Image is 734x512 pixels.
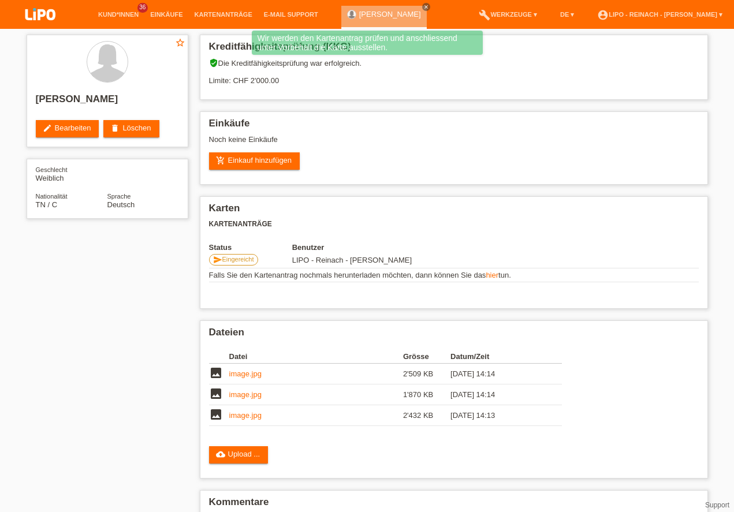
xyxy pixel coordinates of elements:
td: 2'432 KB [403,405,450,426]
i: image [209,366,223,380]
td: [DATE] 14:13 [450,405,545,426]
div: Noch keine Einkäufe [209,135,699,152]
i: delete [110,124,120,133]
a: deleteLöschen [103,120,159,137]
a: LIPO pay [12,24,69,32]
a: image.jpg [229,411,262,420]
span: Eingereicht [222,256,254,263]
div: Wir werden den Kartenantrag prüfen und anschliessend unter Vorbehalt die Karte ausstellen. [252,31,483,55]
i: send [213,255,222,264]
td: Falls Sie den Kartenantrag nochmals herunterladen möchten, dann können Sie das tun. [209,268,699,282]
span: 36 [137,3,148,13]
td: 1'870 KB [403,384,450,405]
a: Kund*innen [92,11,144,18]
span: Tunesien / C / 12.01.2018 [36,200,58,209]
a: DE ▾ [554,11,580,18]
div: Weiblich [36,165,107,182]
i: close [423,4,429,10]
h3: Kartenanträge [209,220,699,229]
a: close [422,3,430,11]
span: Nationalität [36,193,68,200]
i: image [209,387,223,401]
th: Status [209,243,292,252]
i: edit [43,124,52,133]
i: image [209,408,223,421]
th: Datum/Zeit [450,350,545,364]
i: build [479,9,490,21]
span: Deutsch [107,200,135,209]
a: add_shopping_cartEinkauf hinzufügen [209,152,300,170]
i: verified_user [209,58,218,68]
a: Support [705,501,729,509]
a: [PERSON_NAME] [359,10,421,18]
i: account_circle [597,9,609,21]
a: buildWerkzeuge ▾ [473,11,543,18]
a: Kartenanträge [189,11,258,18]
span: Sprache [107,193,131,200]
a: cloud_uploadUpload ... [209,446,269,464]
td: 2'509 KB [403,364,450,384]
a: hier [486,271,498,279]
h2: Einkäufe [209,118,699,135]
a: account_circleLIPO - Reinach - [PERSON_NAME] ▾ [591,11,728,18]
i: cloud_upload [216,450,225,459]
td: [DATE] 14:14 [450,364,545,384]
th: Grösse [403,350,450,364]
h2: Karten [209,203,699,220]
td: [DATE] 14:14 [450,384,545,405]
a: E-Mail Support [258,11,324,18]
a: image.jpg [229,390,262,399]
th: Benutzer [292,243,488,252]
a: editBearbeiten [36,120,99,137]
th: Datei [229,350,403,364]
span: 08.10.2025 [292,256,412,264]
div: Die Kreditfähigkeitsprüfung war erfolgreich. Limite: CHF 2'000.00 [209,58,699,94]
a: Einkäufe [144,11,188,18]
h2: Dateien [209,327,699,344]
i: add_shopping_cart [216,156,225,165]
span: Geschlecht [36,166,68,173]
h2: [PERSON_NAME] [36,94,179,111]
a: image.jpg [229,369,262,378]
